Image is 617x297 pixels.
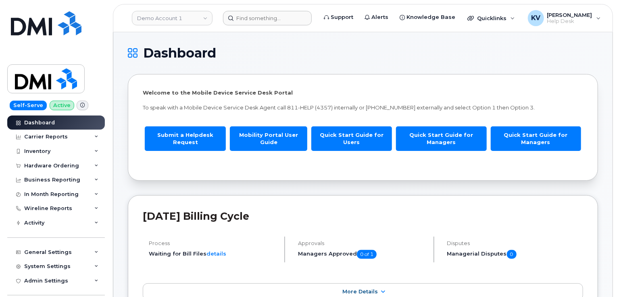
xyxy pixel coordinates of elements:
a: Quick Start Guide for Users [311,126,392,151]
a: details [206,250,226,257]
h4: Process [149,240,277,246]
span: Dashboard [143,47,216,59]
h4: Approvals [298,240,427,246]
a: Submit a Helpdesk Request [145,126,226,151]
a: Mobility Portal User Guide [230,126,307,151]
a: Quick Start Guide for Managers [491,126,581,151]
span: More Details [342,289,378,295]
a: Quick Start Guide for Managers [396,126,486,151]
span: 0 of 1 [357,250,377,259]
p: To speak with a Mobile Device Service Desk Agent call 811-HELP (4357) internally or [PHONE_NUMBER... [143,104,583,111]
h4: Disputes [447,240,583,246]
h2: [DATE] Billing Cycle [143,210,583,222]
span: 0 [507,250,517,259]
h5: Managers Approved [298,250,427,259]
li: Waiting for Bill Files [149,250,277,258]
h5: Managerial Disputes [447,250,583,259]
p: Welcome to the Mobile Device Service Desk Portal [143,89,583,97]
